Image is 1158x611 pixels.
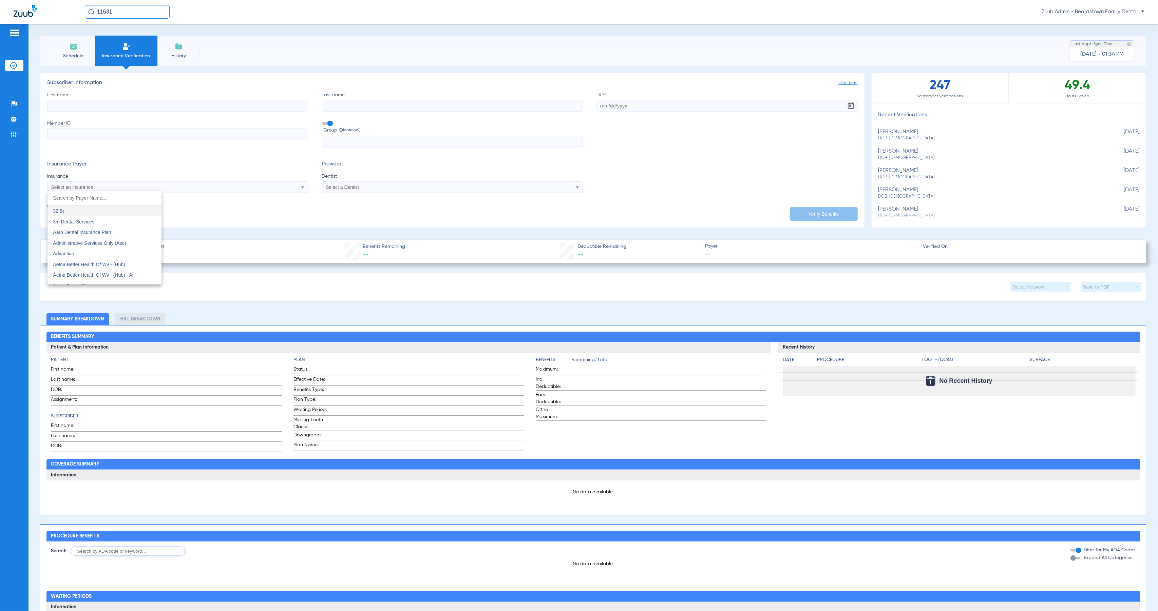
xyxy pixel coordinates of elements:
span: 3m Dental Services [53,219,94,224]
span: 32 Bj [53,208,64,214]
span: Aetna Better Health Of Wv - (Hub) [53,262,125,267]
span: Aetna Better Health Of Wv - (Hub) - Ai [53,272,133,278]
input: dropdown search [48,191,162,205]
span: Administrative Services Only (Aso) [53,240,126,246]
span: Advantica [53,251,74,256]
span: Aarp Dental Insurance Plan [53,230,111,235]
span: Aetna Dental Plans [53,283,94,289]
